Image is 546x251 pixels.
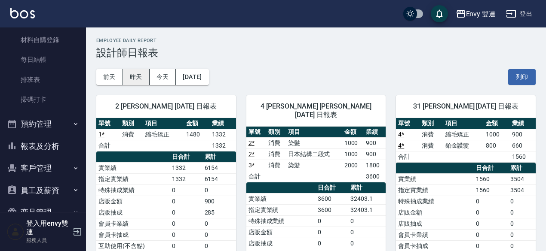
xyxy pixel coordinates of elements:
[246,127,266,138] th: 單號
[246,227,316,238] td: 店販金額
[202,184,236,196] td: 0
[7,223,24,240] img: Person
[396,184,474,196] td: 指定實業績
[3,179,83,202] button: 員工及薪資
[396,173,474,184] td: 實業績
[3,70,83,90] a: 排班表
[396,151,420,162] td: 合計
[202,207,236,218] td: 285
[508,207,536,218] td: 0
[342,127,364,138] th: 金額
[184,129,210,140] td: 1480
[107,102,226,111] span: 2 [PERSON_NAME] [DATE] 日報表
[452,5,500,23] button: Envy 雙連
[3,30,83,50] a: 材料自購登錄
[508,163,536,174] th: 累計
[348,182,386,194] th: 累計
[396,196,474,207] td: 特殊抽成業績
[316,227,348,238] td: 0
[474,196,508,207] td: 0
[210,129,236,140] td: 1332
[364,137,386,148] td: 900
[286,137,342,148] td: 染髮
[316,193,348,204] td: 3600
[316,215,348,227] td: 0
[286,160,342,171] td: 染髮
[184,118,210,129] th: 金額
[210,140,236,151] td: 1332
[96,173,170,184] td: 指定實業績
[364,171,386,182] td: 3600
[170,207,202,218] td: 0
[474,163,508,174] th: 日合計
[510,118,536,129] th: 業績
[170,151,202,163] th: 日合計
[96,38,536,43] h2: Employee Daily Report
[26,236,70,244] p: 服務人員
[246,204,316,215] td: 指定實業績
[3,201,83,224] button: 商品管理
[246,193,316,204] td: 實業績
[286,127,342,138] th: 項目
[96,69,123,85] button: 前天
[26,219,70,236] h5: 登入用envy雙連
[510,129,536,140] td: 900
[266,137,286,148] td: 消費
[202,162,236,173] td: 6154
[176,69,209,85] button: [DATE]
[10,8,35,18] img: Logo
[474,184,508,196] td: 1560
[348,204,386,215] td: 32403.1
[96,118,120,129] th: 單號
[342,148,364,160] td: 1000
[396,229,474,240] td: 會員卡業績
[420,129,443,140] td: 消費
[508,173,536,184] td: 3504
[266,160,286,171] td: 消費
[342,160,364,171] td: 2000
[431,5,448,22] button: save
[96,207,170,218] td: 店販抽成
[443,129,484,140] td: 縮毛矯正
[466,9,496,19] div: Envy 雙連
[484,118,509,129] th: 金額
[3,157,83,179] button: 客戶管理
[210,118,236,129] th: 業績
[508,184,536,196] td: 3504
[510,140,536,151] td: 660
[484,129,509,140] td: 1000
[316,182,348,194] th: 日合計
[406,102,525,111] span: 31 [PERSON_NAME] [DATE] 日報表
[246,171,266,182] td: 合計
[348,193,386,204] td: 32403.1
[420,140,443,151] td: 消費
[510,151,536,162] td: 1560
[170,196,202,207] td: 0
[508,69,536,85] button: 列印
[257,102,376,119] span: 4 [PERSON_NAME] [PERSON_NAME][DATE] 日報表
[202,218,236,229] td: 0
[96,162,170,173] td: 實業績
[150,69,176,85] button: 今天
[202,151,236,163] th: 累計
[202,196,236,207] td: 900
[474,229,508,240] td: 0
[348,238,386,249] td: 0
[364,160,386,171] td: 1800
[364,148,386,160] td: 900
[316,238,348,249] td: 0
[474,173,508,184] td: 1560
[120,129,144,140] td: 消費
[246,215,316,227] td: 特殊抽成業績
[96,229,170,240] td: 會員卡抽成
[508,218,536,229] td: 0
[123,69,150,85] button: 昨天
[143,129,184,140] td: 縮毛矯正
[246,238,316,249] td: 店販抽成
[3,113,83,135] button: 預約管理
[3,135,83,157] button: 報表及分析
[246,127,386,182] table: a dense table
[170,184,202,196] td: 0
[202,173,236,184] td: 6154
[170,173,202,184] td: 1332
